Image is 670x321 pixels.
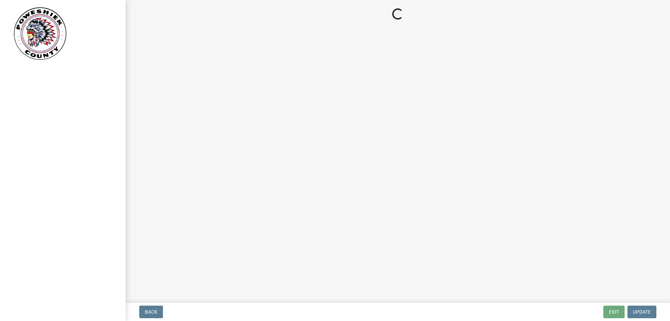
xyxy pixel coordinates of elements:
button: Update [627,306,656,318]
button: Exit [603,306,625,318]
span: Back [145,309,157,315]
img: Poweshiek County, IA [14,7,66,60]
span: Update [633,309,651,315]
button: Back [139,306,163,318]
